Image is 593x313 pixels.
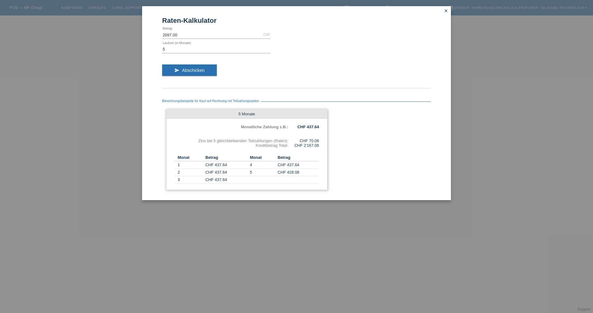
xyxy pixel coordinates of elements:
[444,8,448,13] i: close
[162,17,431,24] h1: Raten-Kalkulator
[162,64,217,76] button: send Abschicken
[288,143,319,148] div: CHF 2'167.06
[166,110,327,118] div: 5 Monate
[205,176,247,183] td: CHF 437.64
[182,68,204,73] span: Abschicken
[278,161,319,169] td: CHF 437.64
[278,154,319,161] th: Betrag
[442,8,450,15] a: close
[263,33,270,36] div: CHF
[162,99,261,103] span: Berechnungsbeispiele für Kauf auf Rechnung mit Teilzahlungsoption
[288,138,319,143] div: CHF 70.06
[205,154,247,161] th: Betrag
[247,169,278,176] td: 5
[175,154,205,161] th: Monat
[175,138,288,143] div: Zins bei 5 gleichbleibenden Teilzahlungen (Raten):
[247,154,278,161] th: Monat
[278,169,319,176] td: CHF 428.08
[205,169,247,176] td: CHF 437.64
[175,169,205,176] td: 2
[241,125,288,129] b: Monatliche Zahlung z.B.:
[175,143,288,148] div: Kreditbetrag Total:
[297,125,319,129] b: CHF 437.64
[247,161,278,169] td: 4
[175,176,205,183] td: 3
[205,161,247,169] td: CHF 437.64
[175,161,205,169] td: 1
